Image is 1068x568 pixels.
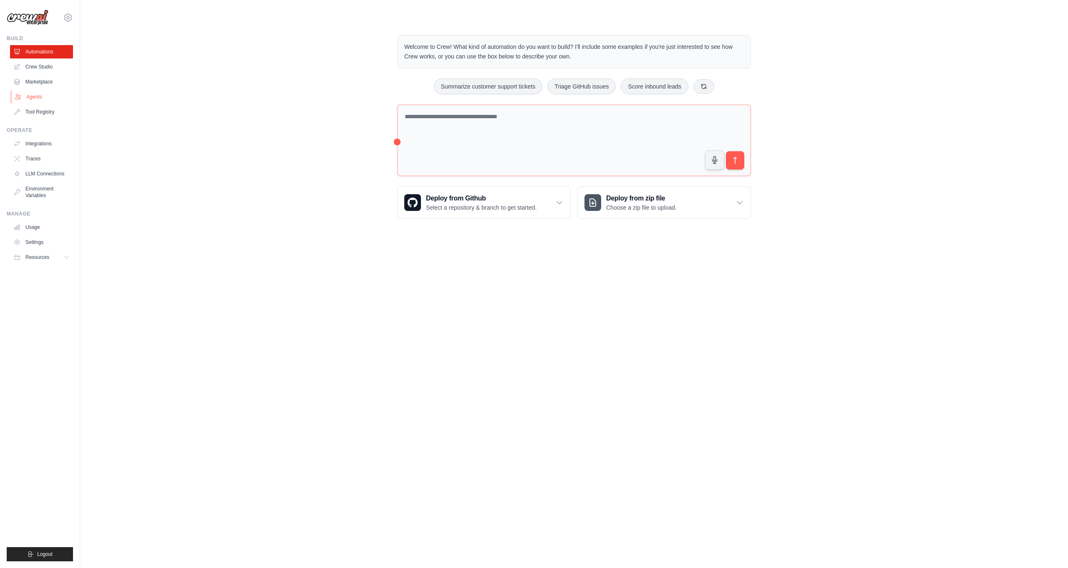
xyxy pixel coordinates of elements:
[606,203,677,212] p: Choose a zip file to upload.
[10,75,73,89] a: Marketplace
[434,79,542,94] button: Summarize customer support tickets
[1026,528,1068,568] div: Chat-Widget
[7,35,73,42] div: Build
[621,79,688,94] button: Score inbound leads
[426,193,537,203] h3: Deploy from Github
[10,236,73,249] a: Settings
[7,547,73,561] button: Logout
[426,203,537,212] p: Select a repository & branch to get started.
[606,193,677,203] h3: Deploy from zip file
[10,105,73,119] a: Tool Registry
[404,42,744,61] p: Welcome to Crew! What kind of automation do you want to build? I'll include some examples if you'...
[11,90,74,104] a: Agents
[10,137,73,150] a: Integrations
[7,10,48,25] img: Logo
[10,251,73,264] button: Resources
[10,182,73,202] a: Environment Variables
[10,60,73,74] a: Crew Studio
[547,79,616,94] button: Triage GitHub issues
[25,254,49,261] span: Resources
[7,127,73,134] div: Operate
[10,167,73,180] a: LLM Connections
[10,152,73,165] a: Traces
[7,210,73,217] div: Manage
[10,221,73,234] a: Usage
[37,551,53,558] span: Logout
[10,45,73,58] a: Automations
[1026,528,1068,568] iframe: Chat Widget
